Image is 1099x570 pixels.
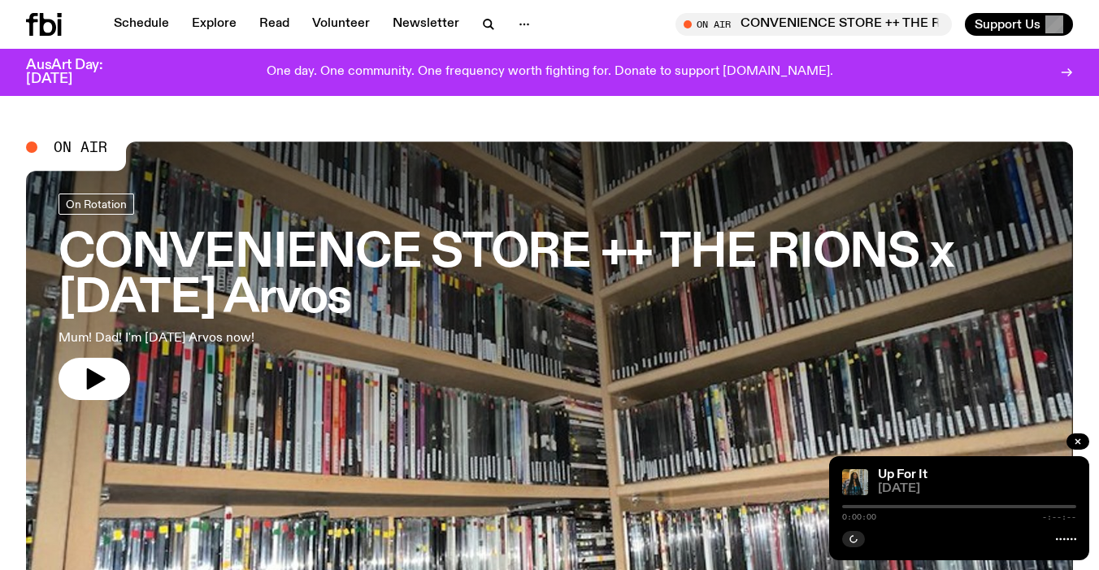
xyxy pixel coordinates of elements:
[965,13,1073,36] button: Support Us
[66,198,127,210] span: On Rotation
[1042,513,1076,521] span: -:--:--
[250,13,299,36] a: Read
[878,483,1076,495] span: [DATE]
[54,140,107,154] span: On Air
[302,13,380,36] a: Volunteer
[59,194,134,215] a: On Rotation
[182,13,246,36] a: Explore
[975,17,1040,32] span: Support Us
[104,13,179,36] a: Schedule
[842,513,876,521] span: 0:00:00
[26,59,130,86] h3: AusArt Day: [DATE]
[267,65,833,80] p: One day. One community. One frequency worth fighting for. Donate to support [DOMAIN_NAME].
[675,13,952,36] button: On AirCONVENIENCE STORE ++ THE RIONS x [DATE] Arvos
[383,13,469,36] a: Newsletter
[878,468,927,481] a: Up For It
[59,194,1040,400] a: CONVENIENCE STORE ++ THE RIONS x [DATE] ArvosMum! Dad! I'm [DATE] Arvos now!
[842,469,868,495] img: Ify - a Brown Skin girl with black braided twists, looking up to the side with her tongue stickin...
[59,231,1040,322] h3: CONVENIENCE STORE ++ THE RIONS x [DATE] Arvos
[59,329,475,348] p: Mum! Dad! I'm [DATE] Arvos now!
